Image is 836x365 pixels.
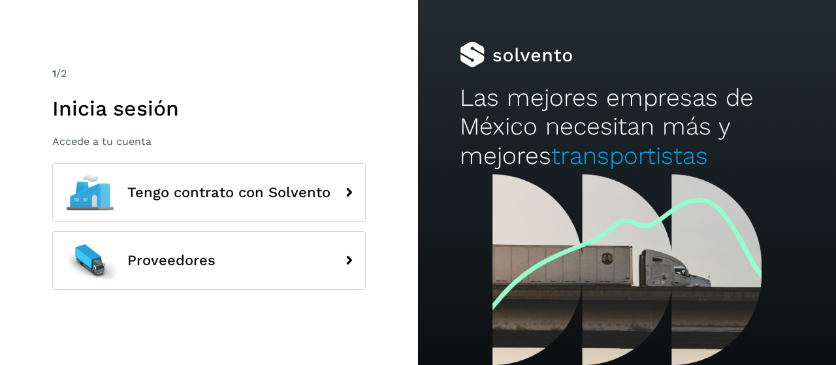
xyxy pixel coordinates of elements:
h1: Inicia sesión [52,96,366,121]
span: transportistas [551,142,708,170]
span: Tengo contrato con Solvento [127,185,330,200]
button: Tengo contrato con Solvento [52,163,366,222]
span: Proveedores [127,253,216,268]
span: 1 [52,67,56,80]
div: /2 [52,66,366,82]
button: Proveedores [52,231,366,290]
h2: Las mejores empresas de México necesitan más y mejores [460,84,794,170]
p: Accede a tu cuenta [52,135,366,148]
